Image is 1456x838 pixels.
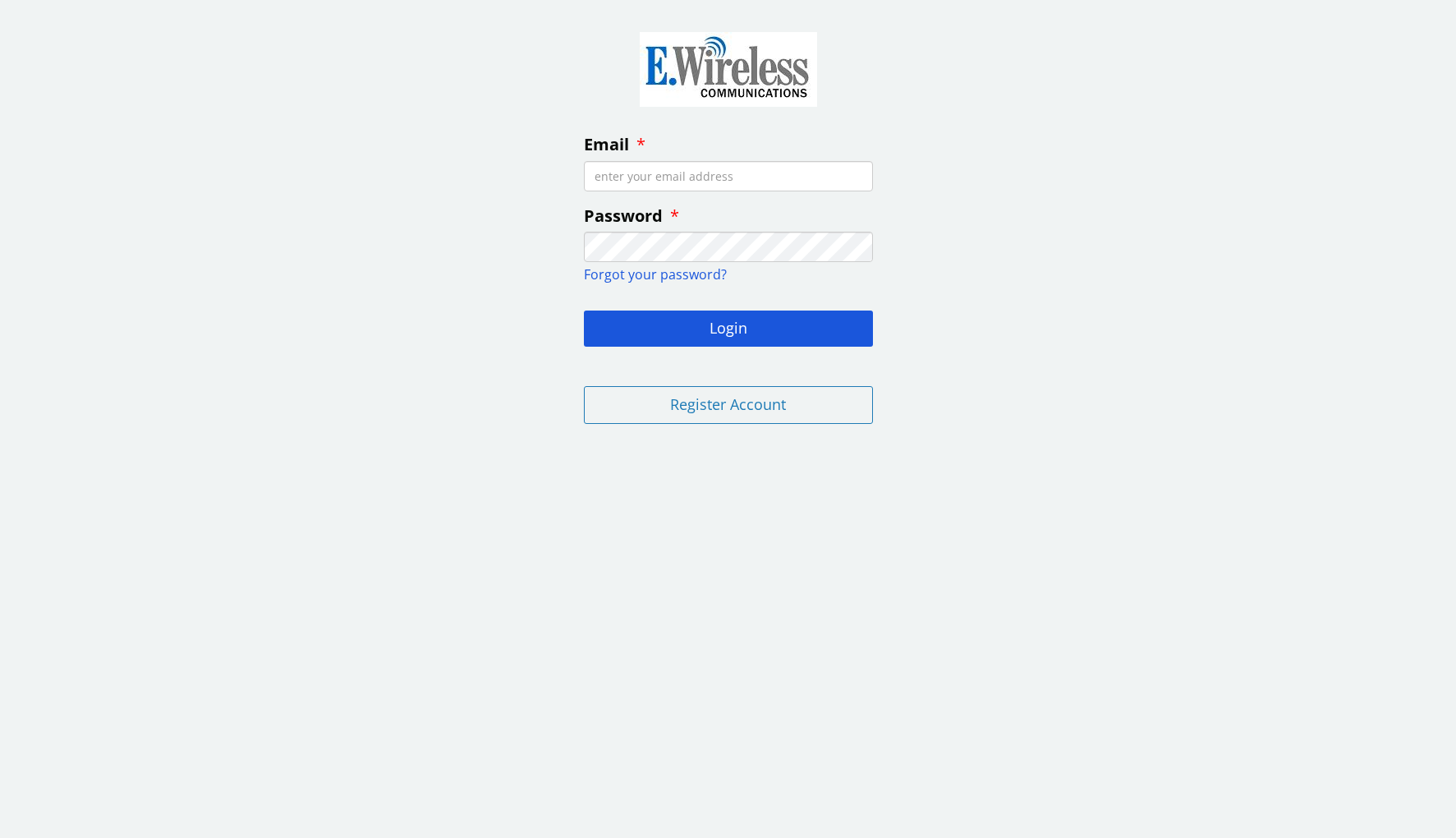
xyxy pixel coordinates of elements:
span: Password [584,205,663,227]
span: Email [584,133,629,155]
button: Login [584,311,873,347]
button: Register Account [584,386,873,424]
a: Forgot your password? [584,265,727,283]
input: enter your email address [584,161,873,191]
